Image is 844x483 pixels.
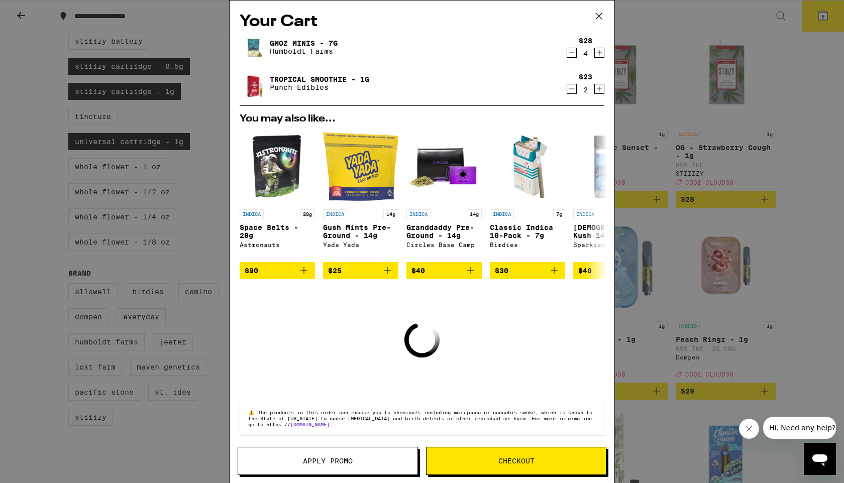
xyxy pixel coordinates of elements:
[240,262,315,279] button: Add to bag
[498,457,535,464] span: Checkout
[406,129,482,262] a: Open page for Granddaddy Pre-Ground - 14g from Circles Base Camp
[739,419,759,439] iframe: Close message
[328,267,342,275] span: $25
[579,86,592,94] div: 2
[245,267,258,275] span: $90
[300,209,315,218] p: 28g
[240,223,315,239] p: Space Belts - 28g
[406,262,482,279] button: Add to bag
[573,241,649,248] div: Sparkiez
[323,262,398,279] button: Add to bag
[323,223,398,239] p: Gush Mints Pre-Ground - 14g
[240,114,604,124] h2: You may also like...
[303,457,353,464] span: Apply Promo
[573,223,649,239] p: [DEMOGRAPHIC_DATA] Kush 14-Pack - 14g
[323,129,398,204] img: Yada Yada - Gush Mints Pre-Ground - 14g
[240,129,315,262] a: Open page for Space Belts - 28g from Astronauts
[490,129,565,262] a: Open page for Classic Indica 10-Pack - 7g from Birdies
[490,223,565,239] p: Classic Indica 10-Pack - 7g
[573,209,597,218] p: INDICA
[578,267,592,275] span: $40
[490,129,565,204] img: Birdies - Classic Indica 10-Pack - 7g
[406,129,482,204] img: Circles Base Camp - Granddaddy Pre-Ground - 14g
[490,262,565,279] button: Add to bag
[270,47,338,55] p: Humboldt Farms
[594,48,604,58] button: Increment
[406,241,482,248] div: Circles Base Camp
[270,83,369,91] p: Punch Edibles
[490,209,514,218] p: INDICA
[426,447,606,475] button: Checkout
[240,11,604,33] h2: Your Cart
[411,267,425,275] span: $40
[567,84,577,94] button: Decrement
[763,417,836,439] iframe: Message from company
[406,223,482,239] p: Granddaddy Pre-Ground - 14g
[383,209,398,218] p: 14g
[573,262,649,279] button: Add to bag
[248,409,592,427] span: The products in this order can expose you to chemicals including marijuana or cannabis smoke, whi...
[573,129,649,262] a: Open page for Hindu Kush 14-Pack - 14g from Sparkiez
[290,421,330,427] a: [DOMAIN_NAME]
[579,73,592,81] div: $23
[579,50,592,58] div: 4
[240,129,315,204] img: Astronauts - Space Belts - 28g
[579,37,592,45] div: $28
[323,241,398,248] div: Yada Yada
[553,209,565,218] p: 7g
[490,241,565,248] div: Birdies
[240,65,268,102] img: Tropical Smoothie - 1g
[238,447,418,475] button: Apply Promo
[594,84,604,94] button: Increment
[573,129,649,204] img: Sparkiez - Hindu Kush 14-Pack - 14g
[248,409,258,415] span: ⚠️
[567,48,577,58] button: Decrement
[240,33,268,61] img: GMOz Minis - 7g
[804,443,836,475] iframe: Button to launch messaging window
[467,209,482,218] p: 14g
[323,129,398,262] a: Open page for Gush Mints Pre-Ground - 14g from Yada Yada
[270,75,369,83] a: Tropical Smoothie - 1g
[495,267,508,275] span: $30
[240,241,315,248] div: Astronauts
[406,209,431,218] p: INDICA
[270,39,338,47] a: GMOz Minis - 7g
[323,209,347,218] p: INDICA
